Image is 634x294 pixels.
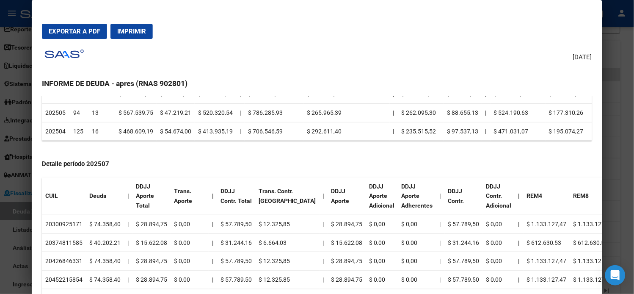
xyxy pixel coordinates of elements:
[524,233,570,252] td: $ 612.630,53
[110,24,153,39] button: Imprimir
[398,103,444,122] td: $ 262.095,30
[157,122,195,141] td: $ 54.674,00
[483,215,515,233] td: $ 0,00
[483,271,515,289] td: $ 0,00
[209,215,217,233] td: |
[366,252,398,271] td: $ 0,00
[482,122,491,141] th: |
[483,178,515,215] th: DDJJ Contr. Adicional
[132,233,171,252] td: $ 15.622,08
[366,215,398,233] td: $ 0,00
[132,271,171,289] td: $ 28.894,75
[132,178,171,215] th: DDJJ Aporte Total
[236,103,245,122] td: |
[124,233,132,252] td: |
[570,271,617,289] td: $ 1.133.127,47
[515,178,524,215] th: |
[398,252,436,271] td: $ 0,00
[171,271,209,289] td: $ 0,00
[171,233,209,252] td: $ 0,00
[245,103,303,122] td: $ 786.285,93
[390,103,398,122] td: |
[524,252,570,271] td: $ 1.133.127,47
[482,103,491,122] th: |
[195,122,236,141] td: $ 413.935,19
[515,233,524,252] td: |
[328,178,366,215] th: DDJJ Aporte
[42,122,70,141] td: 202504
[157,103,195,122] td: $ 47.219,21
[570,233,617,252] td: $ 612.630,53
[515,271,524,289] td: |
[217,271,255,289] td: $ 57.789,50
[132,252,171,271] td: $ 28.894,75
[255,271,320,289] td: $ 12.325,85
[42,159,592,169] h4: Detalle período 202507
[42,271,86,289] td: 20452215854
[445,252,483,271] td: $ 57.789,50
[255,178,320,215] th: Trans. Contr. [GEOGRAPHIC_DATA]
[605,265,626,286] div: Open Intercom Messenger
[515,215,524,233] td: |
[255,215,320,233] td: $ 12.325,85
[42,215,86,233] td: 20300925171
[209,233,217,252] td: |
[328,215,366,233] td: $ 28.894,75
[217,233,255,252] td: $ 31.244,16
[398,271,436,289] td: $ 0,00
[86,252,124,271] td: $ 74.358,40
[398,233,436,252] td: $ 0,00
[366,271,398,289] td: $ 0,00
[42,252,86,271] td: 20426846331
[320,271,328,289] td: |
[49,28,100,35] span: Exportar a PDF
[88,103,115,122] td: 13
[328,252,366,271] td: $ 28.894,75
[86,271,124,289] td: $ 74.358,40
[117,28,146,35] span: Imprimir
[171,178,209,215] th: Trans. Aporte
[320,233,328,252] td: |
[445,271,483,289] td: $ 57.789,50
[245,122,303,141] td: $ 706.546,59
[573,53,592,62] span: [DATE]
[546,103,593,122] td: $ 177.310,26
[320,252,328,271] td: |
[42,103,70,122] td: 202505
[491,103,546,122] td: $ 524.190,63
[444,103,482,122] td: $ 88.655,13
[132,215,171,233] td: $ 28.894,75
[491,122,546,141] td: $ 471.031,07
[445,215,483,233] td: $ 57.789,50
[255,252,320,271] td: $ 12.325,85
[366,178,398,215] th: DDJJ Aporte Adicional
[42,178,86,215] th: CUIL
[328,233,366,252] td: $ 15.622,08
[436,233,445,252] td: |
[570,215,617,233] td: $ 1.133.127,47
[320,215,328,233] td: |
[115,103,157,122] td: $ 567.539,75
[42,24,107,39] button: Exportar a PDF
[42,233,86,252] td: 20374811585
[570,178,617,215] th: REM8
[171,215,209,233] td: $ 0,00
[444,122,482,141] td: $ 97.537,13
[445,178,483,215] th: DDJJ Contr.
[209,178,217,215] th: |
[236,122,245,141] td: |
[217,178,255,215] th: DDJJ Contr. Total
[70,122,88,141] td: 125
[483,252,515,271] td: $ 0,00
[524,178,570,215] th: REM4
[398,215,436,233] td: $ 0,00
[320,178,328,215] th: |
[70,103,88,122] td: 94
[515,252,524,271] td: |
[436,215,445,233] td: |
[217,252,255,271] td: $ 57.789,50
[217,215,255,233] td: $ 57.789,50
[209,271,217,289] td: |
[88,122,115,141] td: 16
[436,252,445,271] td: |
